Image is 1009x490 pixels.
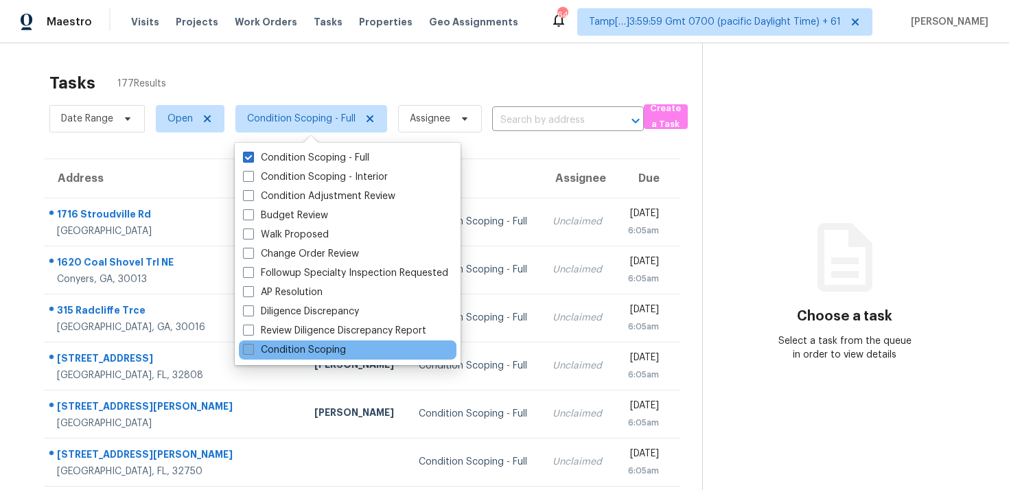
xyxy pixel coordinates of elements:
[57,255,292,272] div: 1620 Coal Shovel Trl NE
[626,111,645,130] button: Open
[905,15,988,29] span: [PERSON_NAME]
[314,406,397,423] div: [PERSON_NAME]
[626,255,659,272] div: [DATE]
[117,77,166,91] span: 177 Results
[243,228,329,242] label: Walk Proposed
[553,407,604,421] div: Unclaimed
[542,159,615,198] th: Assignee
[408,159,542,198] th: Type
[359,15,413,29] span: Properties
[47,15,92,29] span: Maestro
[243,266,448,280] label: Followup Specialty Inspection Requested
[57,272,292,286] div: Conyers, GA, 30013
[61,112,113,126] span: Date Range
[243,343,346,357] label: Condition Scoping
[410,112,450,126] span: Assignee
[492,110,605,131] input: Search by address
[57,465,292,478] div: [GEOGRAPHIC_DATA], FL, 32750
[626,303,659,320] div: [DATE]
[626,351,659,368] div: [DATE]
[429,15,518,29] span: Geo Assignments
[44,159,303,198] th: Address
[49,76,95,90] h2: Tasks
[247,112,356,126] span: Condition Scoping - Full
[57,207,292,224] div: 1716 Stroudville Rd
[243,189,395,203] label: Condition Adjustment Review
[243,151,369,165] label: Condition Scoping - Full
[626,272,659,285] div: 6:05am
[626,464,659,478] div: 6:05am
[243,324,426,338] label: Review Diligence Discrepancy Report
[57,224,292,238] div: [GEOGRAPHIC_DATA]
[553,215,604,229] div: Unclaimed
[314,358,397,375] div: [PERSON_NAME]
[57,303,292,320] div: 315 Radcliffe Trce
[553,455,604,469] div: Unclaimed
[557,8,567,22] div: 645
[419,311,531,325] div: Condition Scoping - Full
[553,263,604,277] div: Unclaimed
[243,170,388,184] label: Condition Scoping - Interior
[651,101,681,132] span: Create a Task
[57,399,292,417] div: [STREET_ADDRESS][PERSON_NAME]
[243,285,323,299] label: AP Resolution
[797,310,892,323] h3: Choose a task
[589,15,841,29] span: Tamp[…]3:59:59 Gmt 0700 (pacific Daylight Time) + 61
[57,369,292,382] div: [GEOGRAPHIC_DATA], FL, 32808
[626,447,659,464] div: [DATE]
[419,407,531,421] div: Condition Scoping - Full
[131,15,159,29] span: Visits
[626,416,659,430] div: 6:05am
[626,399,659,416] div: [DATE]
[419,359,531,373] div: Condition Scoping - Full
[644,104,688,129] button: Create a Task
[419,455,531,469] div: Condition Scoping - Full
[235,15,297,29] span: Work Orders
[553,311,604,325] div: Unclaimed
[626,207,659,224] div: [DATE]
[176,15,218,29] span: Projects
[626,224,659,237] div: 6:05am
[167,112,193,126] span: Open
[57,417,292,430] div: [GEOGRAPHIC_DATA]
[243,209,328,222] label: Budget Review
[57,447,292,465] div: [STREET_ADDRESS][PERSON_NAME]
[57,351,292,369] div: [STREET_ADDRESS]
[314,17,343,27] span: Tasks
[419,263,531,277] div: Condition Scoping - Full
[626,320,659,334] div: 6:05am
[243,247,359,261] label: Change Order Review
[419,215,531,229] div: Condition Scoping - Full
[553,359,604,373] div: Unclaimed
[243,305,359,318] label: Diligence Discrepancy
[626,368,659,382] div: 6:05am
[774,334,916,362] div: Select a task from the queue in order to view details
[615,159,680,198] th: Due
[57,320,292,334] div: [GEOGRAPHIC_DATA], GA, 30016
